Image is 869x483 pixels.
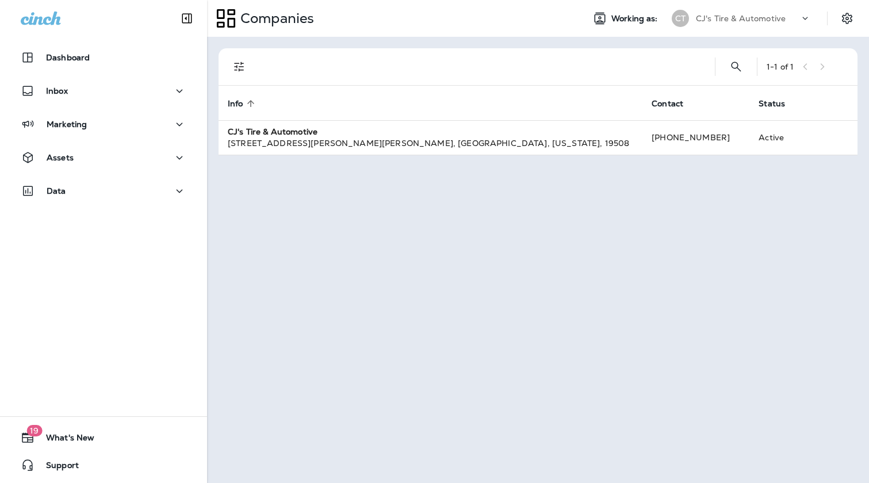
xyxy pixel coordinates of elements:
span: Support [35,461,79,474]
button: 19What's New [12,426,196,449]
button: Filters [228,55,251,78]
span: What's New [35,433,94,447]
div: [STREET_ADDRESS][PERSON_NAME][PERSON_NAME] , [GEOGRAPHIC_DATA] , [US_STATE] , 19508 [228,137,633,149]
button: Assets [12,146,196,169]
span: Status [759,99,785,109]
button: Support [12,454,196,477]
p: Dashboard [46,53,90,62]
span: Info [228,99,243,109]
span: Status [759,98,800,109]
button: Dashboard [12,46,196,69]
p: Data [47,186,66,195]
button: Inbox [12,79,196,102]
p: CJ's Tire & Automotive [696,14,786,23]
button: Collapse Sidebar [171,7,203,30]
p: Assets [47,153,74,162]
span: Working as: [611,14,660,24]
p: Inbox [46,86,68,95]
span: Contact [652,98,698,109]
span: Contact [652,99,683,109]
div: 1 - 1 of 1 [767,62,794,71]
td: [PHONE_NUMBER] [642,120,749,155]
button: Data [12,179,196,202]
div: CT [672,10,689,27]
button: Search Companies [725,55,748,78]
p: Marketing [47,120,87,129]
td: Active [749,120,815,155]
strong: CJ's Tire & Automotive [228,126,317,137]
button: Marketing [12,113,196,136]
button: Settings [837,8,857,29]
span: Info [228,98,258,109]
span: 19 [26,425,42,436]
p: Companies [236,10,314,27]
